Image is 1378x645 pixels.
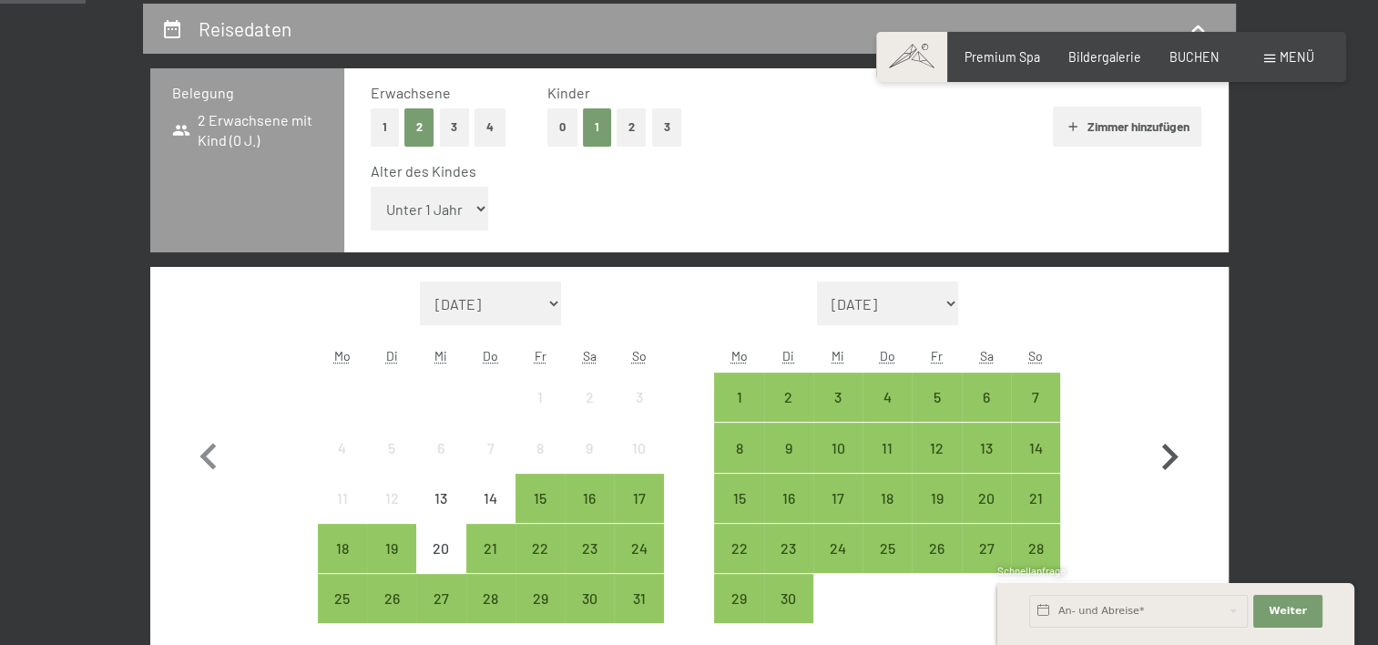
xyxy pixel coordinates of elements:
button: 3 [440,108,470,146]
div: 12 [914,441,959,486]
div: Fri Sep 12 2025 [912,423,961,472]
div: Wed Sep 03 2025 [813,373,863,422]
div: Anreise möglich [515,474,565,523]
div: 31 [616,591,661,637]
div: 27 [418,591,464,637]
div: 27 [964,541,1009,587]
div: Fri Sep 19 2025 [912,474,961,523]
button: 2 [617,108,647,146]
div: Tue Sep 30 2025 [764,574,813,623]
div: Thu Aug 21 2025 [466,524,515,573]
div: 6 [418,441,464,486]
div: 12 [369,491,414,537]
div: 29 [716,591,761,637]
div: 23 [567,541,612,587]
div: Tue Sep 09 2025 [764,423,813,472]
div: Sat Sep 27 2025 [962,524,1011,573]
div: 22 [716,541,761,587]
div: Sat Sep 13 2025 [962,423,1011,472]
div: Anreise nicht möglich [466,474,515,523]
div: Mon Sep 08 2025 [714,423,763,472]
div: 26 [369,591,414,637]
div: Anreise nicht möglich [515,373,565,422]
div: Anreise möglich [764,524,813,573]
div: Sat Aug 16 2025 [565,474,614,523]
div: 11 [864,441,910,486]
abbr: Freitag [534,348,546,363]
div: Anreise möglich [565,524,614,573]
div: Anreise möglich [962,373,1011,422]
abbr: Dienstag [386,348,398,363]
abbr: Donnerstag [483,348,498,363]
div: Anreise möglich [962,474,1011,523]
div: Anreise möglich [714,524,763,573]
button: 4 [475,108,505,146]
div: Anreise möglich [962,423,1011,472]
div: 2 [766,390,811,435]
div: Anreise möglich [614,574,663,623]
div: Sun Sep 14 2025 [1011,423,1060,472]
div: 7 [1013,390,1058,435]
div: Anreise möglich [813,373,863,422]
div: Anreise möglich [466,524,515,573]
div: Anreise möglich [863,474,912,523]
div: Anreise möglich [318,524,367,573]
div: Anreise möglich [614,474,663,523]
abbr: Sonntag [632,348,647,363]
div: 21 [1013,491,1058,537]
div: Anreise möglich [764,423,813,472]
div: Sun Aug 17 2025 [614,474,663,523]
div: Thu Aug 28 2025 [466,574,515,623]
div: Sun Sep 21 2025 [1011,474,1060,523]
div: Anreise möglich [813,524,863,573]
div: Anreise nicht möglich [614,423,663,472]
div: 22 [517,541,563,587]
div: 28 [468,591,514,637]
div: 10 [616,441,661,486]
div: 1 [517,390,563,435]
button: 3 [652,108,682,146]
abbr: Montag [730,348,747,363]
span: Premium Spa [965,49,1040,65]
div: Alter des Kindes [371,161,1188,181]
div: 16 [567,491,612,537]
div: Anreise möglich [962,524,1011,573]
div: Tue Aug 12 2025 [367,474,416,523]
div: Anreise nicht möglich [367,423,416,472]
div: Wed Sep 17 2025 [813,474,863,523]
div: 28 [1013,541,1058,587]
span: BUCHEN [1169,49,1220,65]
div: 19 [914,491,959,537]
div: 4 [864,390,910,435]
button: 0 [547,108,577,146]
div: Anreise möglich [813,423,863,472]
abbr: Sonntag [1028,348,1043,363]
div: 14 [468,491,514,537]
div: 3 [815,390,861,435]
div: Thu Aug 14 2025 [466,474,515,523]
div: 5 [914,390,959,435]
button: Vorheriger Monat [182,282,235,624]
div: Tue Aug 05 2025 [367,423,416,472]
abbr: Freitag [931,348,943,363]
abbr: Donnerstag [880,348,895,363]
div: 18 [320,541,365,587]
div: Anreise nicht möglich [318,423,367,472]
span: Weiter [1269,604,1307,619]
div: 1 [716,390,761,435]
abbr: Samstag [979,348,993,363]
div: Anreise nicht möglich [565,423,614,472]
abbr: Montag [334,348,351,363]
div: Sun Sep 28 2025 [1011,524,1060,573]
div: Anreise nicht möglich [367,474,416,523]
div: Anreise möglich [863,373,912,422]
div: Sat Sep 06 2025 [962,373,1011,422]
div: Wed Aug 13 2025 [416,474,465,523]
div: 13 [418,491,464,537]
div: Tue Aug 26 2025 [367,574,416,623]
div: Anreise möglich [764,574,813,623]
div: 25 [864,541,910,587]
div: 15 [517,491,563,537]
div: 10 [815,441,861,486]
div: Anreise nicht möglich [318,474,367,523]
